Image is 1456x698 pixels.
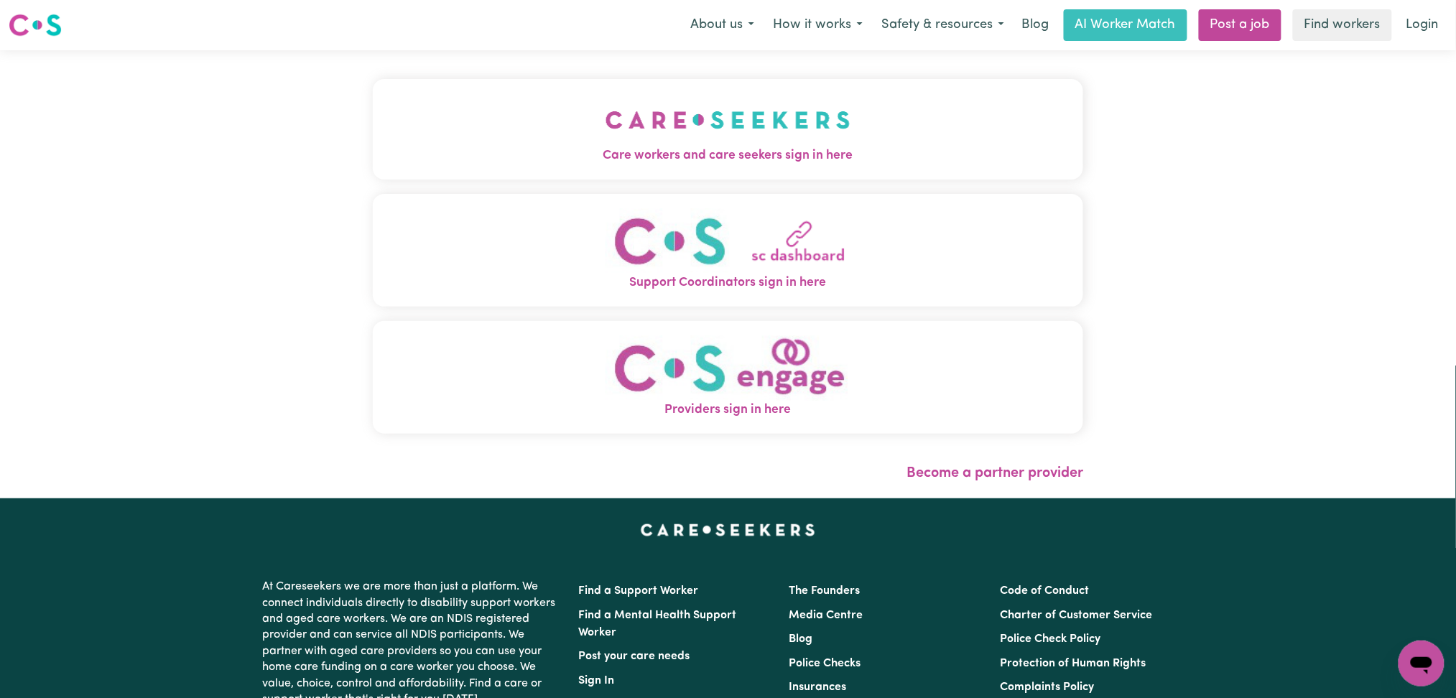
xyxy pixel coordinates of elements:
a: The Founders [789,585,861,597]
span: Providers sign in here [373,401,1084,419]
a: Blog [1014,9,1058,41]
a: Login [1398,9,1447,41]
button: Safety & resources [872,10,1014,40]
a: Sign In [579,675,615,687]
a: Post your care needs [579,651,690,662]
button: Support Coordinators sign in here [373,194,1084,307]
a: Protection of Human Rights [1000,658,1146,669]
a: Code of Conduct [1000,585,1089,597]
img: Careseekers logo [9,12,62,38]
a: Media Centre [789,610,863,621]
button: About us [681,10,764,40]
a: Find a Support Worker [579,585,699,597]
a: Blog [789,633,813,645]
a: Police Checks [789,658,861,669]
a: Complaints Policy [1000,681,1094,693]
a: Careseekers home page [641,524,815,536]
a: Become a partner provider [906,466,1083,480]
a: AI Worker Match [1064,9,1187,41]
a: Careseekers logo [9,9,62,42]
span: Support Coordinators sign in here [373,274,1084,292]
a: Insurances [789,681,847,693]
a: Charter of Customer Service [1000,610,1152,621]
button: Providers sign in here [373,321,1084,434]
iframe: Button to launch messaging window [1399,641,1445,687]
button: How it works [764,10,872,40]
button: Care workers and care seekers sign in here [373,79,1084,180]
a: Find workers [1293,9,1392,41]
a: Find a Mental Health Support Worker [579,610,737,638]
a: Post a job [1199,9,1281,41]
span: Care workers and care seekers sign in here [373,146,1084,165]
a: Police Check Policy [1000,633,1100,645]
